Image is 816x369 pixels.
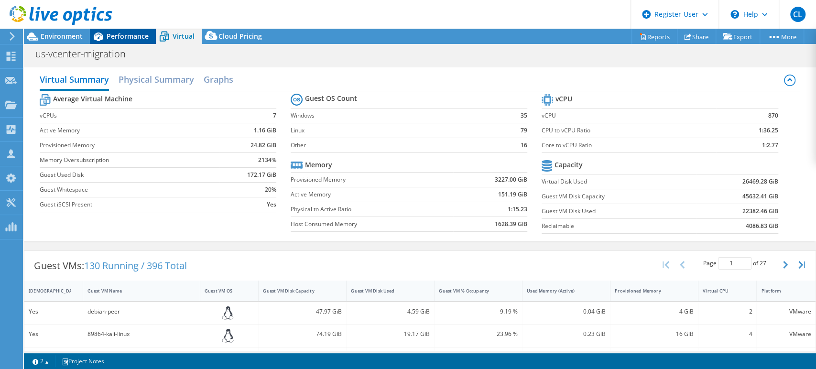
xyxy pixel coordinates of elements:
[527,329,606,339] div: 0.23 GiB
[40,141,219,150] label: Provisioned Memory
[351,288,418,294] div: Guest VM Disk Used
[26,355,55,367] a: 2
[218,32,262,41] span: Cloud Pricing
[761,329,811,339] div: VMware
[291,141,506,150] label: Other
[439,329,518,339] div: 23.96 %
[291,175,453,184] label: Provisioned Memory
[40,111,219,120] label: vCPUs
[41,32,83,41] span: Environment
[173,32,195,41] span: Virtual
[40,200,219,209] label: Guest iSCSI Present
[263,329,342,339] div: 74.19 GiB
[40,70,109,91] h2: Virtual Summary
[40,170,219,180] label: Guest Used Disk
[267,200,276,209] b: Yes
[24,251,196,281] div: Guest VMs:
[742,177,778,186] b: 26469.28 GiB
[204,70,233,89] h2: Graphs
[761,306,811,317] div: VMware
[305,160,332,170] b: Memory
[40,126,219,135] label: Active Memory
[762,141,778,150] b: 1:2.77
[742,192,778,201] b: 45632.41 GiB
[265,185,276,195] b: 20%
[703,288,741,294] div: Virtual CPU
[351,329,430,339] div: 19.17 GiB
[615,306,694,317] div: 4 GiB
[527,288,594,294] div: Used Memory (Active)
[542,126,716,135] label: CPU to vCPU Ratio
[542,111,716,120] label: vCPU
[703,257,766,270] span: Page of
[508,205,527,214] b: 1:15.23
[555,160,583,170] b: Capacity
[351,306,430,317] div: 4.59 GiB
[498,190,527,199] b: 151.19 GiB
[760,259,766,267] span: 27
[760,29,804,44] a: More
[542,206,696,216] label: Guest VM Disk Used
[703,306,752,317] div: 2
[439,306,518,317] div: 9.19 %
[258,155,276,165] b: 2134%
[615,288,682,294] div: Provisioned Memory
[273,111,276,120] b: 7
[768,111,778,120] b: 870
[263,288,330,294] div: Guest VM Disk Capacity
[263,306,342,317] div: 47.97 GiB
[761,288,800,294] div: Platform
[291,219,453,229] label: Host Consumed Memory
[759,126,778,135] b: 1:36.25
[305,94,357,103] b: Guest OS Count
[87,288,184,294] div: Guest VM Name
[439,288,506,294] div: Guest VM % Occupancy
[521,111,527,120] b: 35
[521,141,527,150] b: 16
[703,329,752,339] div: 4
[495,175,527,184] b: 3227.00 GiB
[730,10,739,19] svg: \n
[55,355,111,367] a: Project Notes
[677,29,716,44] a: Share
[527,306,606,317] div: 0.04 GiB
[250,141,276,150] b: 24.82 GiB
[542,192,696,201] label: Guest VM Disk Capacity
[31,49,141,59] h1: us-vcenter-migration
[746,221,778,231] b: 4086.83 GiB
[291,111,506,120] label: Windows
[521,126,527,135] b: 79
[615,329,694,339] div: 16 GiB
[542,177,696,186] label: Virtual Disk Used
[716,29,760,44] a: Export
[718,257,751,270] input: jump to page
[29,306,78,317] div: Yes
[631,29,677,44] a: Reports
[84,259,187,272] span: 130 Running / 396 Total
[205,288,243,294] div: Guest VM OS
[29,329,78,339] div: Yes
[495,219,527,229] b: 1628.39 GiB
[107,32,149,41] span: Performance
[254,126,276,135] b: 1.16 GiB
[40,185,219,195] label: Guest Whitespace
[87,306,196,317] div: debian-peer
[742,206,778,216] b: 22382.46 GiB
[247,170,276,180] b: 172.17 GiB
[87,329,196,339] div: 89864-kali-linux
[291,126,506,135] label: Linux
[40,155,219,165] label: Memory Oversubscription
[555,94,572,104] b: vCPU
[790,7,805,22] span: CL
[119,70,194,89] h2: Physical Summary
[542,141,716,150] label: Core to vCPU Ratio
[29,288,67,294] div: [DEMOGRAPHIC_DATA]
[291,205,453,214] label: Physical to Active Ratio
[542,221,696,231] label: Reclaimable
[291,190,453,199] label: Active Memory
[53,94,132,104] b: Average Virtual Machine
